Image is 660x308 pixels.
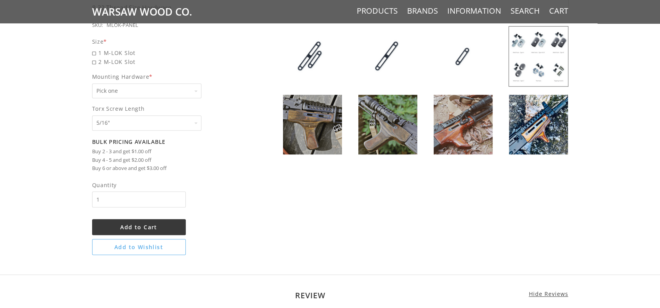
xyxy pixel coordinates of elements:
[92,138,242,145] h2: Bulk Pricing Available
[447,6,501,16] a: Information
[509,95,568,154] img: DIY M-LOK Panel Inserts
[357,6,398,16] a: Products
[549,6,568,16] a: Cart
[92,239,186,255] button: Add to Wishlist
[92,164,242,173] li: Buy 6 or above and get $3.00 off
[434,95,493,154] img: DIY M-LOK Panel Inserts
[107,21,138,30] div: MLOK-PANEL
[407,6,438,16] a: Brands
[511,6,540,16] a: Search
[434,27,493,86] img: DIY M-LOK Panel Inserts
[92,83,201,99] select: Mounting Hardware*
[358,95,417,154] img: DIY M-LOK Panel Inserts
[92,115,201,131] select: Torx Screw Length
[120,223,157,231] span: Add to Cart
[529,290,568,297] span: Hide Reviews
[358,27,417,86] img: DIY M-LOK Panel Inserts
[92,191,186,207] input: Quantity
[92,21,103,30] div: SKU:
[92,156,242,165] li: Buy 4 - 5 and get $2.00 off
[92,147,242,156] li: Buy 2 - 3 and get $1.00 off
[92,72,242,81] span: Mounting Hardware
[92,104,242,113] span: Torx Screw Length
[92,181,186,189] span: Quantity
[92,37,242,46] div: Size
[92,219,186,235] button: Add to Cart
[92,290,568,300] h2: Review
[283,95,342,154] img: DIY M-LOK Panel Inserts
[509,27,568,86] img: DIY M-LOK Panel Inserts
[92,57,242,66] span: 2 M-LOK Slot
[92,48,242,57] span: 1 M-LOK Slot
[283,27,342,86] img: DIY M-LOK Panel Inserts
